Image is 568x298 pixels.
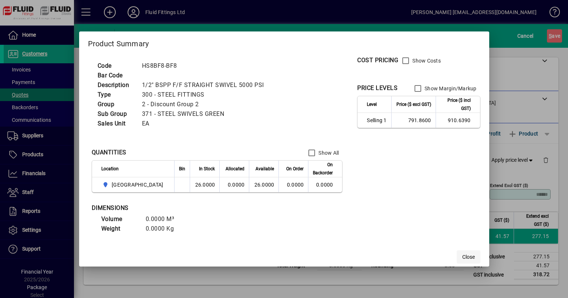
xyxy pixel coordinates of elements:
td: 0.0000 Kg [142,224,186,234]
td: 0.0000 [308,177,342,192]
td: Description [94,80,138,90]
td: Type [94,90,138,100]
td: Weight [98,224,142,234]
div: COST PRICING [357,56,398,65]
h2: Product Summary [79,31,489,53]
span: AUCKLAND [101,180,166,189]
span: In Stock [199,165,215,173]
td: 26.0000 [190,177,219,192]
td: Sub Group [94,109,138,119]
td: 0.0000 [219,177,249,192]
td: 371 - STEEL SWIVELS GREEN [138,109,273,119]
td: 300 - STEEL FITTINGS [138,90,273,100]
label: Show Margin/Markup [423,85,477,92]
td: 26.0000 [249,177,278,192]
div: DIMENSIONS [92,204,277,212]
td: HS8BF8-BF8 [138,61,273,71]
span: Level [367,100,377,108]
td: 2 - Discount Group 2 [138,100,273,109]
span: Close [462,253,475,261]
td: Bar Code [94,71,138,80]
span: Available [256,165,274,173]
span: Price ($ excl GST) [396,100,431,108]
span: On Backorder [313,161,333,177]
td: Group [94,100,138,109]
td: 791.8600 [391,113,436,128]
span: Location [101,165,119,173]
span: [GEOGRAPHIC_DATA] [112,181,163,188]
span: Selling 1 [367,117,386,124]
span: On Order [286,165,304,173]
span: Bin [179,165,185,173]
td: Volume [98,214,142,224]
td: 1/2" BSPP F/F STRAIGHT SWIVEL 5000 PSI [138,80,273,90]
span: Price ($ incl GST) [440,96,471,113]
label: Show Costs [411,57,441,64]
td: EA [138,119,273,128]
td: 0.0000 M³ [142,214,186,224]
td: 910.6390 [436,113,480,128]
button: Close [457,250,480,264]
span: Allocated [226,165,244,173]
td: Code [94,61,138,71]
div: QUANTITIES [92,148,126,157]
div: PRICE LEVELS [357,84,398,93]
td: Sales Unit [94,119,138,128]
label: Show All [317,149,339,157]
span: 0.0000 [287,182,304,188]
